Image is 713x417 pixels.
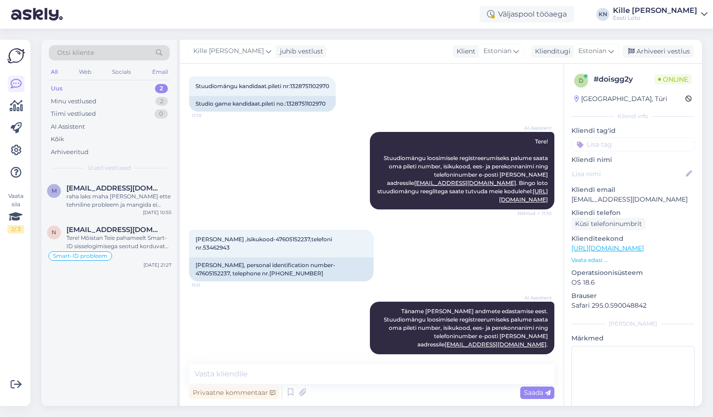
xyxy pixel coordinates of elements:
[572,169,684,179] input: Lisa nimi
[571,301,695,310] p: Safari 295.0.590048842
[155,84,168,93] div: 2
[571,268,695,278] p: Operatsioonisüsteem
[276,47,323,56] div: juhib vestlust
[143,209,172,216] div: [DATE] 10:55
[453,47,475,56] div: Klient
[51,109,96,119] div: Tiimi vestlused
[613,7,707,22] a: Kille [PERSON_NAME]Eesti Loto
[571,112,695,120] div: Kliendi info
[571,244,644,252] a: [URL][DOMAIN_NAME]
[571,218,646,230] div: Küsi telefoninumbrit
[7,225,24,233] div: 2 / 3
[517,125,552,131] span: AI Assistent
[57,48,94,58] span: Otsi kliente
[531,47,570,56] div: Klienditugi
[66,234,172,250] div: Tere! Mõistan Teie pahameelt Smart-ID sisselogimisega seotud korduvate probleemide pärast. Edasta...
[517,355,552,362] span: 11:12
[7,47,25,65] img: Askly Logo
[53,253,107,259] span: Smart-ID probleem
[189,96,336,112] div: Studio game kandidaat.pileti no.:1328751102970
[613,14,697,22] div: Eesti Loto
[524,388,551,397] span: Saada
[51,135,64,144] div: Kõik
[52,229,56,236] span: n
[110,66,133,78] div: Socials
[571,234,695,244] p: Klienditeekond
[571,195,695,204] p: [EMAIL_ADDRESS][DOMAIN_NAME]
[578,46,606,56] span: Estonian
[66,184,162,192] span: magimonika413@gmail.com
[51,148,89,157] div: Arhiveeritud
[571,155,695,165] p: Kliendi nimi
[571,185,695,195] p: Kliendi email
[155,97,168,106] div: 2
[49,66,59,78] div: All
[571,137,695,151] input: Lisa tag
[571,320,695,328] div: [PERSON_NAME]
[517,210,552,217] span: Nähtud ✓ 11:10
[51,122,85,131] div: AI Assistent
[571,291,695,301] p: Brauser
[574,94,667,104] div: [GEOGRAPHIC_DATA], Türi
[571,126,695,136] p: Kliendi tag'id
[384,308,549,348] span: Täname [PERSON_NAME] andmete edastamise eest. Stuudiomängu loosimisele registreerumiseks palume s...
[51,84,63,93] div: Uus
[196,83,329,89] span: Stuudiomängu kandidaat.pileti nr:1328751102970
[579,77,583,84] span: d
[143,262,172,268] div: [DATE] 21:27
[189,257,374,281] div: [PERSON_NAME], personal identification number-47605152237, telephone nr.[PHONE_NUMBER]
[66,192,172,209] div: raha laks maha [PERSON_NAME] ette tehniline probleem ja mangida ei saanudki
[654,74,692,84] span: Online
[480,6,574,23] div: Väljaspool tööaega
[571,256,695,264] p: Vaata edasi ...
[52,187,57,194] span: m
[189,387,279,399] div: Privaatne kommentaar
[66,226,162,234] span: natalja.kornoljeva@mail.ee
[196,236,333,251] span: [PERSON_NAME] ,isikukood-47605152237,telefoni nr.53462943
[623,45,694,58] div: Arhiveeri vestlus
[150,66,170,78] div: Email
[192,112,226,119] span: 11:10
[445,341,547,348] a: [EMAIL_ADDRESS][DOMAIN_NAME]
[192,282,226,289] span: 11:11
[517,294,552,301] span: AI Assistent
[193,46,264,56] span: Kille [PERSON_NAME]
[414,179,516,186] a: [EMAIL_ADDRESS][DOMAIN_NAME]
[596,8,609,21] div: KN
[7,192,24,233] div: Vaata siia
[483,46,511,56] span: Estonian
[77,66,93,78] div: Web
[154,109,168,119] div: 0
[571,334,695,343] p: Märkmed
[613,7,697,14] div: Kille [PERSON_NAME]
[88,164,131,172] span: Uued vestlused
[571,208,695,218] p: Kliendi telefon
[571,278,695,287] p: OS 18.6
[594,74,654,85] div: # doisgg2y
[51,97,96,106] div: Minu vestlused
